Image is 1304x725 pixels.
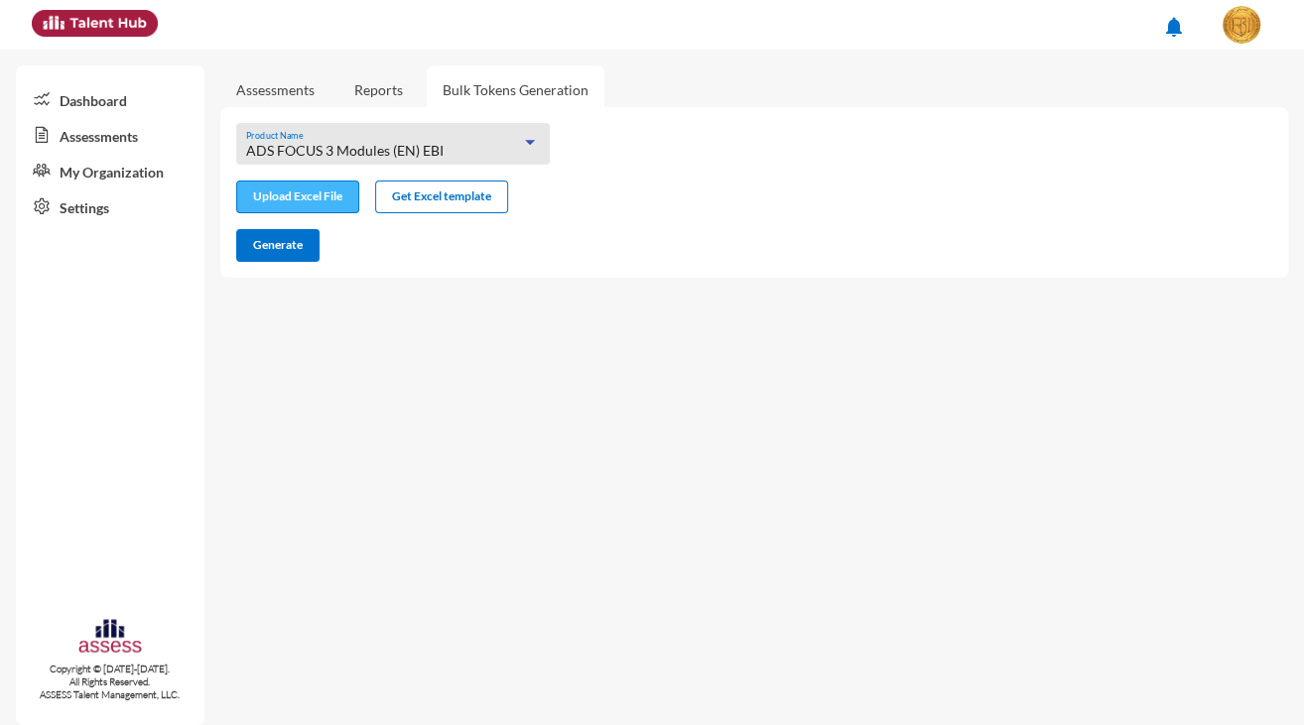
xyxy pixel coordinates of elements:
[392,188,491,203] span: Get Excel template
[236,229,320,262] button: Generate
[375,181,508,213] button: Get Excel template
[16,663,204,701] p: Copyright © [DATE]-[DATE]. All Rights Reserved. ASSESS Talent Management, LLC.
[16,188,204,224] a: Settings
[16,81,204,117] a: Dashboard
[1162,15,1186,39] mat-icon: notifications
[77,617,143,658] img: assesscompany-logo.png
[236,181,359,213] button: Upload Excel File
[16,153,204,188] a: My Organization
[427,65,604,114] a: Bulk Tokens Generation
[236,81,315,98] a: Assessments
[253,188,342,203] span: Upload Excel File
[338,65,419,114] a: Reports
[253,237,303,252] span: Generate
[16,117,204,153] a: Assessments
[246,142,444,159] span: ADS FOCUS 3 Modules (EN) EBI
